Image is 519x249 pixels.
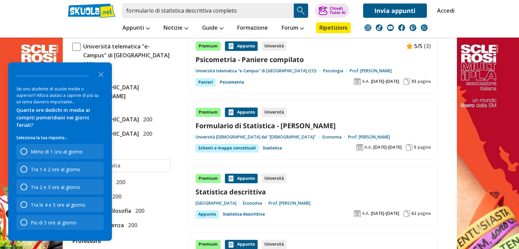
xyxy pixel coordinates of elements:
a: Guide [200,22,225,34]
div: Più di 5 ore al giorno [16,215,104,230]
img: WhatsApp [421,24,428,31]
a: Psicometria - Paniere compilato [196,55,431,64]
a: Economia [322,134,348,140]
span: 200 [140,115,152,124]
span: 200 [132,206,144,215]
img: Anno accademico [354,210,361,217]
span: (3) [424,42,431,50]
a: Prof. [PERSON_NAME] [269,201,311,206]
a: Formazione [235,22,270,34]
img: Pagine [403,210,410,217]
span: pagine [418,145,431,150]
div: Appunto [225,41,258,51]
img: Appunti contenuto [228,109,234,116]
span: pagine [418,211,431,216]
div: Quante ore dedichi in media ai compiti pomeridiani nei giorni feriali? [16,106,104,129]
img: Anno accademico [356,144,363,151]
div: Premium [196,174,221,183]
input: Cerca appunti, riassunti o versioni [122,3,294,18]
img: Pagine [403,78,410,85]
img: Appunti contenuto [228,175,234,182]
img: Appunti contenuto [406,43,413,49]
img: facebook [398,24,405,31]
span: [GEOGRAPHIC_DATA][PERSON_NAME] [81,83,171,101]
div: Tra le 4 e 5 ore al giorno [16,197,104,212]
a: Prof. [PERSON_NAME] [350,68,392,74]
img: youtube [387,24,394,31]
div: Università [262,107,287,117]
img: Anno accademico [354,78,361,85]
span: A.A. [364,145,372,150]
a: Economia [243,201,269,206]
a: Appunti [121,22,152,34]
button: Search Button [294,3,308,18]
div: Università [262,41,287,51]
span: Università telematica "e-Campus" di [GEOGRAPHIC_DATA] (CO) [81,42,171,69]
span: [DATE]-[DATE] [373,145,402,150]
span: A.A. [362,211,370,216]
span: pagine [418,79,431,84]
button: ChiediTutor AI [315,3,349,18]
a: Prof. [PERSON_NAME] [348,134,390,140]
div: Premium [196,41,221,51]
span: 200 [110,192,121,201]
div: Meno di 1 ora al giorno [16,144,104,159]
label: Professore [72,237,101,245]
div: Tra 1 e 2 ore al giorno [31,166,80,173]
a: Università telematica "e-Campus" di [GEOGRAPHIC_DATA] (CO) [196,68,323,74]
div: Meno di 1 ora al giorno [31,148,83,155]
div: Chiedi Tutor AI [329,6,345,15]
span: [DATE]-[DATE] [371,211,399,216]
span: 200 [125,221,137,230]
div: Appunto [196,210,219,218]
input: Ricerca facoltà [84,162,167,169]
div: Tra le 4 e 5 ore al giorno [31,202,85,208]
div: Tra 1 e 2 ore al giorno [16,162,104,177]
span: [DATE]-[DATE] [371,79,399,84]
img: Pagine [406,144,413,151]
div: Premium [196,107,221,117]
img: tiktok [376,24,383,31]
div: Università [262,174,287,183]
div: Appunto [225,107,258,117]
span: 200 [113,178,125,187]
span: A.A. [362,79,370,84]
a: Università [DEMOGRAPHIC_DATA] del "[DEMOGRAPHIC_DATA]" [196,134,322,140]
span: 5/5 [414,42,422,50]
img: Appunti contenuto [228,241,234,248]
p: Seleziona la tua risposta... [16,134,104,141]
a: Forum [280,22,306,34]
a: Psicometria [220,78,244,86]
a: Statistica [263,144,282,152]
div: Tra 2 e 3 ore al giorno [31,184,80,190]
a: Psicologia [323,68,350,74]
a: Accedi [437,3,451,18]
div: Panieri [196,78,216,86]
div: Appunto [225,174,258,183]
div: Tra 2 e 3 ore al giorno [16,179,104,194]
div: Schemi e mappe concettuali [196,144,259,152]
div: Più di 5 ore al giorno [31,219,76,226]
div: Survey [8,62,112,241]
span: 200 [140,129,152,138]
img: Cerca appunti, riassunti o versioni [296,5,306,16]
img: instagram [364,24,371,31]
span: 62 [412,211,416,216]
a: Formulario di Statistica - [PERSON_NAME] [196,121,431,130]
img: Appunti contenuto [228,43,234,49]
a: [GEOGRAPHIC_DATA] [196,201,243,206]
a: Statistica descrittiva [223,210,265,218]
a: Notizie [162,22,190,34]
span: 93 [412,79,416,84]
img: twitch [409,24,416,31]
a: Ripetizioni [316,22,351,33]
button: Close the survey [94,67,108,81]
a: Invia appunti [363,3,427,18]
span: 5 [414,145,416,150]
div: Sei uno studente di scuole medie o superiori? Allora aiutaci a capirne di più su un tema davvero ... [16,86,104,105]
a: Statistica descrittiva [196,187,431,196]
